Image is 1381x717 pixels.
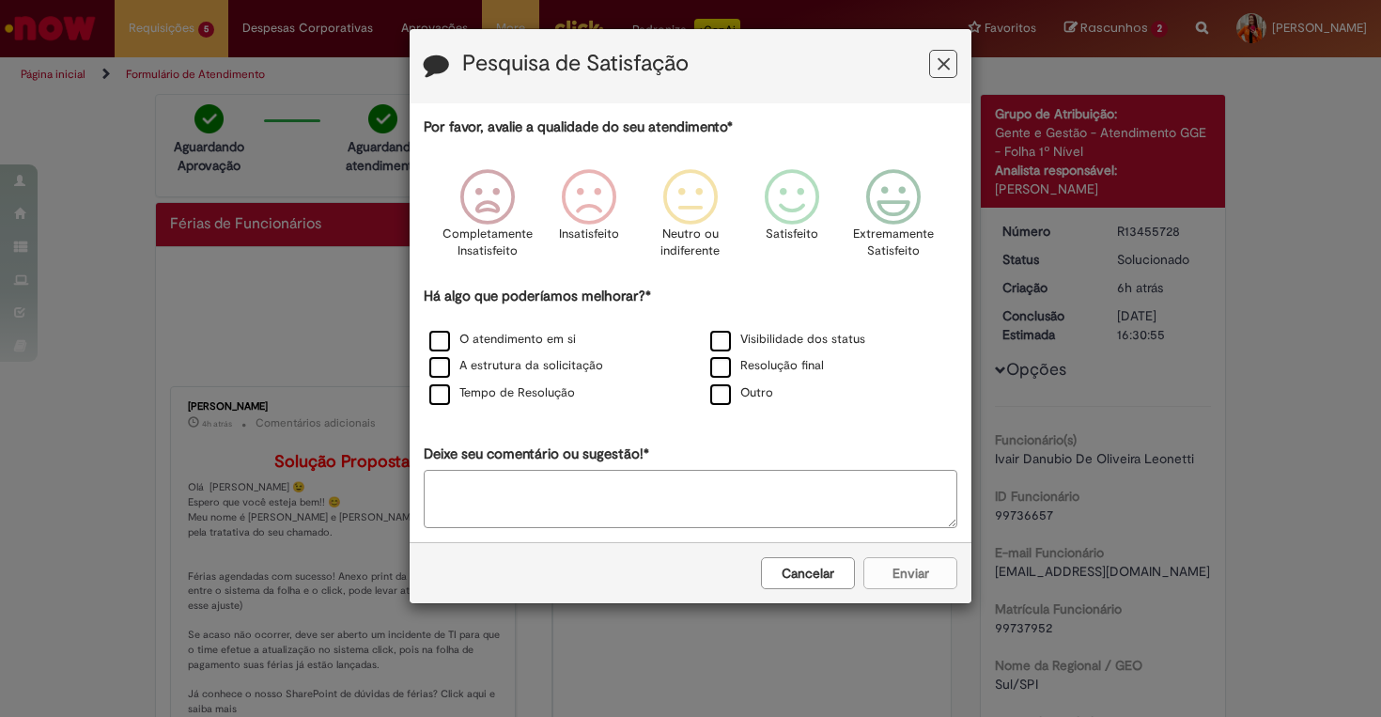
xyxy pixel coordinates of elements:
label: Por favor, avalie a qualidade do seu atendimento* [424,117,733,137]
label: Resolução final [710,357,824,375]
button: Cancelar [761,557,855,589]
div: Insatisfeito [541,155,637,284]
p: Insatisfeito [559,226,619,243]
label: Tempo de Resolução [429,384,575,402]
div: Neutro ou indiferente [643,155,738,284]
label: O atendimento em si [429,331,576,349]
div: Completamente Insatisfeito [439,155,535,284]
label: Visibilidade dos status [710,331,865,349]
div: Extremamente Satisfeito [846,155,941,284]
p: Extremamente Satisfeito [853,226,934,260]
label: Outro [710,384,773,402]
div: Há algo que poderíamos melhorar?* [424,287,957,408]
p: Satisfeito [766,226,818,243]
label: A estrutura da solicitação [429,357,603,375]
p: Completamente Insatisfeito [442,226,533,260]
div: Satisfeito [744,155,840,284]
label: Pesquisa de Satisfação [462,52,689,76]
p: Neutro ou indiferente [657,226,724,260]
label: Deixe seu comentário ou sugestão!* [424,444,649,464]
